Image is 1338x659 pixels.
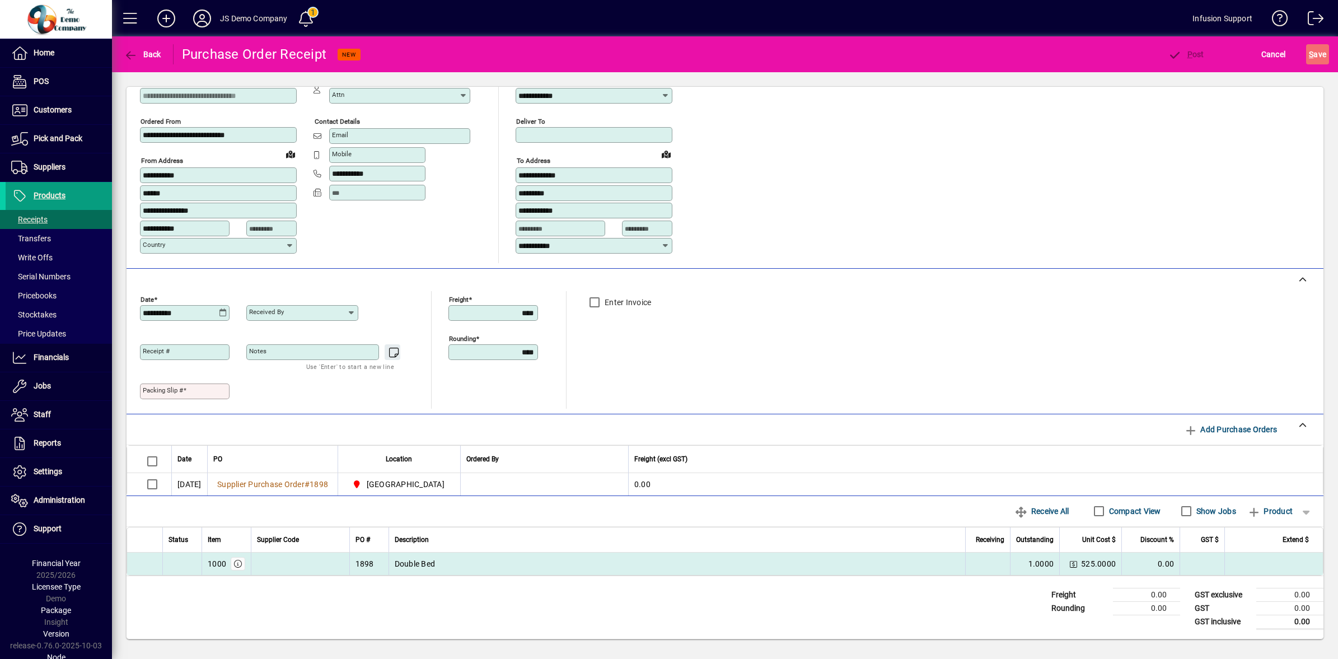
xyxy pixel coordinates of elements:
span: Customers [34,105,72,114]
span: Freight (excl GST) [634,453,687,465]
a: Jobs [6,372,112,400]
mat-label: Receipt # [143,347,170,355]
span: Extend $ [1283,534,1309,546]
a: Supplier Purchase Order#1898 [213,478,332,490]
mat-hint: Use 'Enter' to start a new line [306,360,394,373]
span: Financial Year [32,559,81,568]
span: PO [213,453,222,465]
span: Receipts [11,215,48,224]
span: Staff [34,410,51,419]
span: Financials [34,353,69,362]
span: Location [386,453,412,465]
span: GST $ [1201,534,1219,546]
a: Pick and Pack [6,125,112,153]
span: Jobs [34,381,51,390]
a: Stocktakes [6,305,112,324]
td: 0.00 [628,473,1323,496]
span: Transfers [11,234,51,243]
span: Pick and Pack [34,134,82,143]
a: Knowledge Base [1264,2,1288,39]
span: Item [208,534,221,546]
span: Product [1247,502,1293,520]
label: Show Jobs [1194,506,1236,517]
div: Ordered By [466,453,623,465]
a: Customers [6,96,112,124]
span: Supplier Code [257,534,299,546]
td: Freight [1046,588,1113,601]
a: Staff [6,401,112,429]
span: # [305,480,310,489]
span: Write Offs [11,253,53,262]
mat-label: Mobile [332,150,352,158]
app-page-header-button: Back [112,44,174,64]
mat-label: Received by [249,308,284,316]
div: Freight (excl GST) [634,453,1309,465]
td: 0.00 [1256,615,1323,629]
span: ave [1309,45,1326,63]
span: 525.0000 [1081,558,1116,569]
span: Licensee Type [32,582,81,591]
span: Products [34,191,66,200]
mat-label: Country [143,241,165,249]
span: Version [43,629,69,638]
a: View on map [282,145,300,163]
span: Stocktakes [11,310,57,319]
a: Home [6,39,112,67]
span: Package [41,606,71,615]
a: Receipts [6,210,112,229]
button: Post [1165,44,1207,64]
button: Add Purchase Orders [1180,419,1281,440]
label: Compact View [1107,506,1161,517]
span: POS [34,77,49,86]
span: Christchurch [349,478,449,491]
div: JS Demo Company [220,10,288,27]
span: Status [169,534,188,546]
span: Description [395,534,429,546]
td: [DATE] [171,473,207,496]
button: Add [148,8,184,29]
button: Save [1306,44,1329,64]
a: Administration [6,487,112,515]
td: 0.00 [1256,588,1323,601]
div: PO [213,453,332,465]
a: Logout [1299,2,1324,39]
span: Reports [34,438,61,447]
td: Rounding [1046,601,1113,615]
span: Serial Numbers [11,272,71,281]
div: 1000 [208,558,226,569]
button: Cancel [1259,44,1289,64]
span: 1898 [310,480,328,489]
mat-label: Ordered from [141,118,181,125]
mat-label: Notes [249,347,266,355]
td: 1898 [349,553,389,575]
td: 0.00 [1121,553,1180,575]
td: GST inclusive [1189,615,1256,629]
a: Support [6,515,112,543]
span: Supplier Purchase Order [217,480,305,489]
span: Home [34,48,54,57]
td: Double Bed [389,553,966,575]
a: POS [6,68,112,96]
a: Settings [6,458,112,486]
span: Unit Cost $ [1082,534,1116,546]
a: View on map [657,145,675,163]
span: Date [177,453,191,465]
span: Add Purchase Orders [1184,420,1277,438]
td: 0.00 [1113,601,1180,615]
span: Price Updates [11,329,66,338]
span: Cancel [1261,45,1286,63]
span: PO # [355,534,370,546]
mat-label: Deliver To [516,118,545,125]
a: Suppliers [6,153,112,181]
a: Write Offs [6,248,112,267]
span: Pricebooks [11,291,57,300]
td: GST exclusive [1189,588,1256,601]
a: Price Updates [6,324,112,343]
span: Receiving [976,534,1004,546]
span: S [1309,50,1313,59]
span: P [1187,50,1192,59]
span: Settings [34,467,62,476]
a: Serial Numbers [6,267,112,286]
label: Enter Invoice [602,297,651,308]
span: NEW [342,51,356,58]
